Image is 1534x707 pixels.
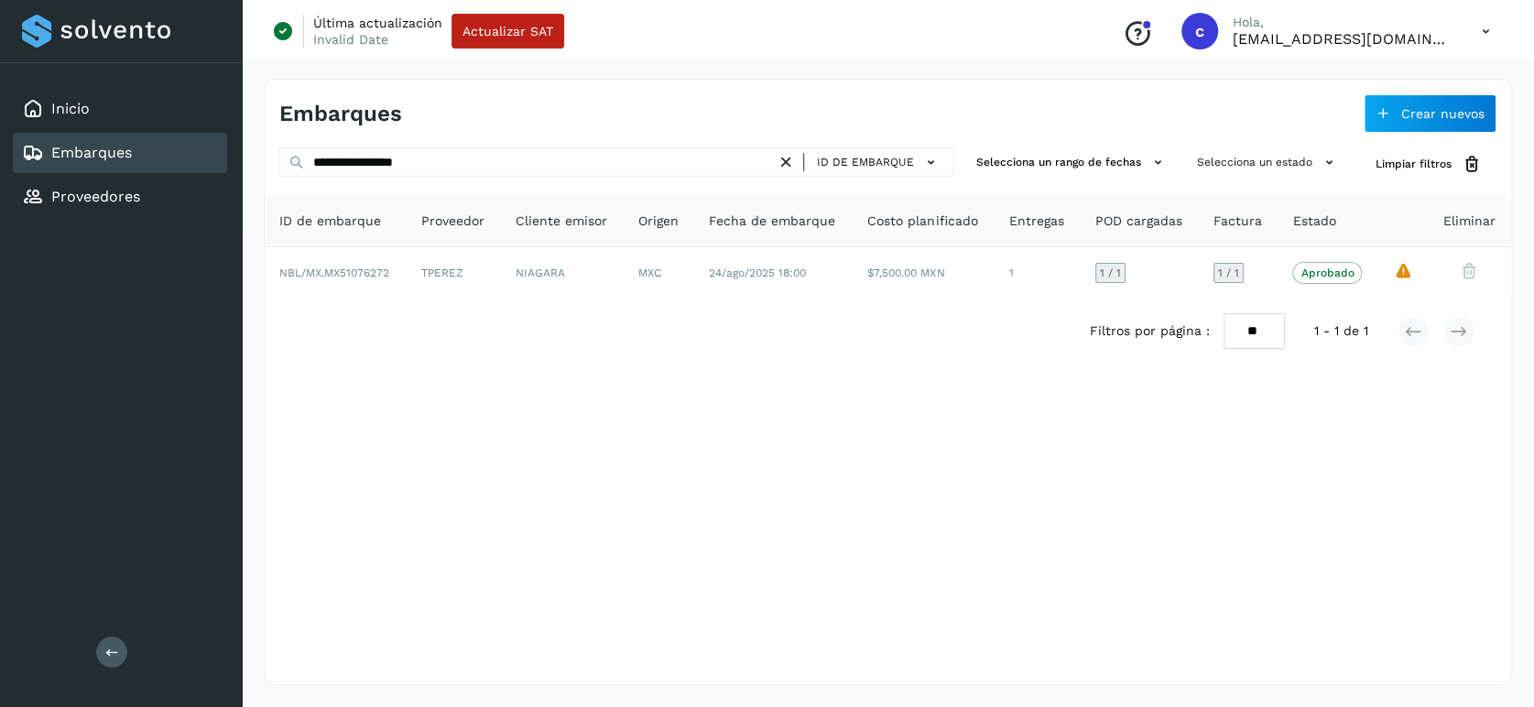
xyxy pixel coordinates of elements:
[1213,212,1262,231] span: Factura
[1190,147,1346,178] button: Selecciona un estado
[709,212,835,231] span: Fecha de embarque
[811,149,946,176] button: ID de embarque
[624,247,694,299] td: MXC
[1233,30,1452,48] p: cavila@niagarawater.com
[279,266,389,279] span: NBL/MX.MX51076272
[1089,321,1209,341] span: Filtros por página :
[421,212,484,231] span: Proveedor
[969,147,1175,178] button: Selecciona un rango de fechas
[13,89,227,129] div: Inicio
[501,247,624,299] td: NIAGARA
[51,100,90,117] a: Inicio
[1095,212,1182,231] span: POD cargadas
[1009,212,1064,231] span: Entregas
[1300,266,1354,279] p: Aprobado
[313,15,442,31] p: Última actualización
[867,212,977,231] span: Costo planificado
[1218,267,1239,278] span: 1 / 1
[1443,212,1496,231] span: Eliminar
[853,247,995,299] td: $7,500.00 MXN
[279,212,381,231] span: ID de embarque
[313,31,388,48] p: Invalid Date
[1364,94,1496,133] button: Crear nuevos
[51,144,132,161] a: Embarques
[1292,212,1335,231] span: Estado
[13,133,227,173] div: Embarques
[1361,147,1496,181] button: Limpiar filtros
[817,154,914,170] span: ID de embarque
[1401,107,1485,120] span: Crear nuevos
[1376,156,1452,172] span: Limpiar filtros
[709,266,806,279] span: 24/ago/2025 18:00
[451,14,564,49] button: Actualizar SAT
[1100,267,1121,278] span: 1 / 1
[279,101,402,127] h4: Embarques
[638,212,679,231] span: Origen
[51,188,140,205] a: Proveedores
[13,177,227,217] div: Proveedores
[516,212,607,231] span: Cliente emisor
[1314,321,1368,341] span: 1 - 1 de 1
[407,247,501,299] td: TPEREZ
[462,25,553,38] span: Actualizar SAT
[1233,15,1452,30] p: Hola,
[995,247,1081,299] td: 1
